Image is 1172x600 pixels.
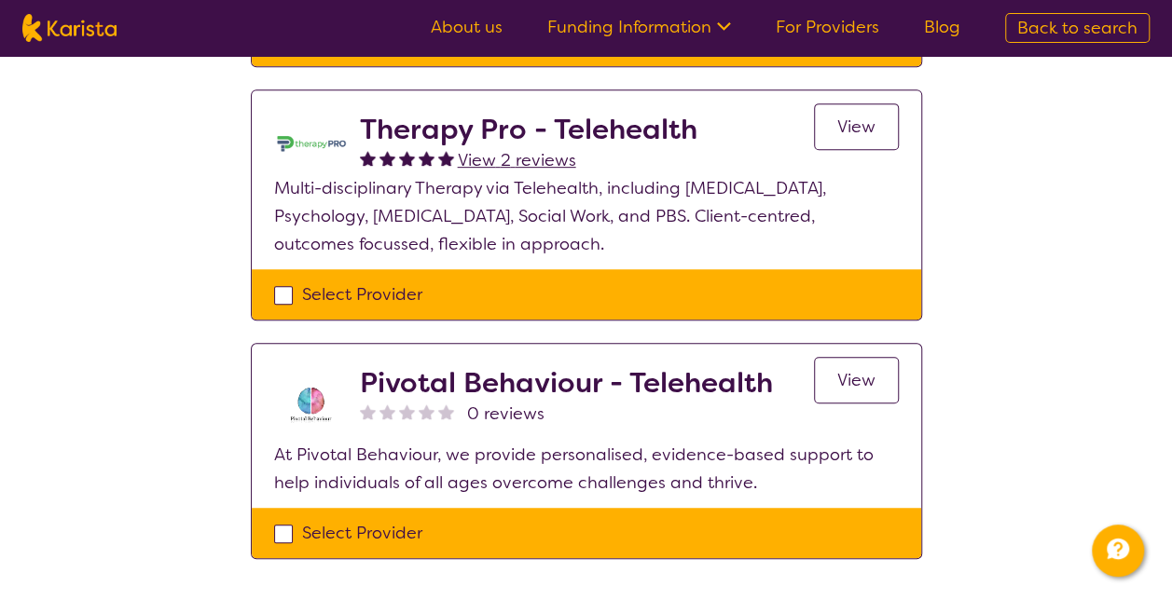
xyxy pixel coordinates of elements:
[274,366,349,441] img: s8av3rcikle0tbnjpqc8.png
[419,150,434,166] img: fullstar
[419,403,434,419] img: nonereviewstar
[1017,17,1138,39] span: Back to search
[837,116,876,138] span: View
[458,149,576,171] span: View 2 reviews
[379,403,395,419] img: nonereviewstar
[399,403,415,419] img: nonereviewstar
[274,113,349,174] img: lehxprcbtunjcwin5sb4.jpg
[776,16,879,38] a: For Providers
[814,103,899,150] a: View
[1005,13,1150,43] a: Back to search
[22,14,117,42] img: Karista logo
[458,146,576,174] a: View 2 reviews
[814,357,899,403] a: View
[467,400,545,428] span: 0 reviews
[360,150,376,166] img: fullstar
[360,403,376,419] img: nonereviewstar
[438,150,454,166] img: fullstar
[547,16,731,38] a: Funding Information
[399,150,415,166] img: fullstar
[274,174,899,258] p: Multi-disciplinary Therapy via Telehealth, including [MEDICAL_DATA], Psychology, [MEDICAL_DATA], ...
[431,16,503,38] a: About us
[837,369,876,391] span: View
[1092,525,1144,577] button: Channel Menu
[438,403,454,419] img: nonereviewstar
[379,150,395,166] img: fullstar
[360,366,773,400] h2: Pivotal Behaviour - Telehealth
[274,441,899,497] p: At Pivotal Behaviour, we provide personalised, evidence-based support to help individuals of all ...
[924,16,960,38] a: Blog
[360,113,697,146] h2: Therapy Pro - Telehealth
